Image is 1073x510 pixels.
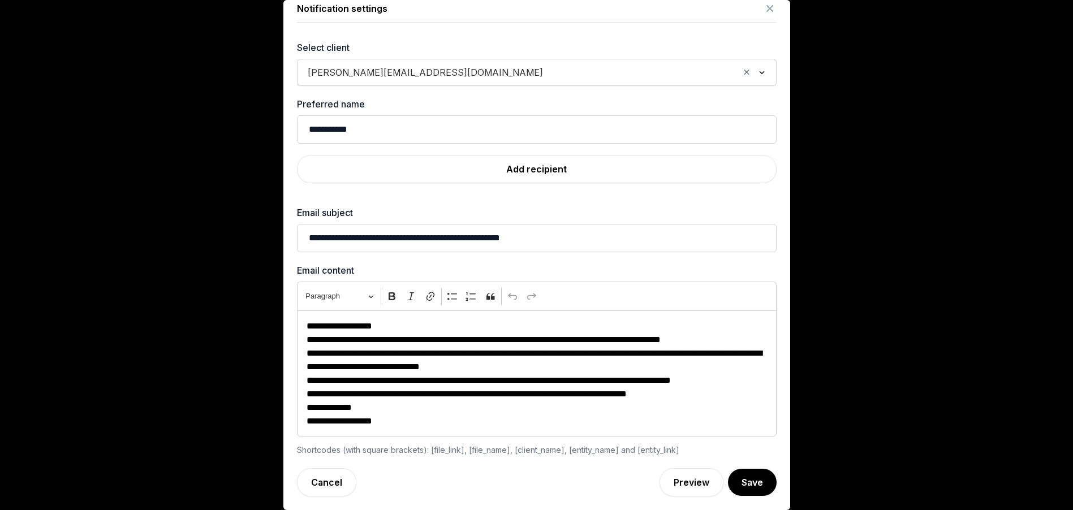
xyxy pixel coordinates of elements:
[303,62,771,83] div: Search for option
[297,2,387,15] div: Notification settings
[305,64,546,80] span: [PERSON_NAME][EMAIL_ADDRESS][DOMAIN_NAME]
[297,310,777,436] div: Editor editing area: main
[742,64,752,80] button: Clear Selected
[728,469,777,496] button: Save
[297,468,356,496] a: Cancel
[660,468,723,496] a: Preview
[548,64,739,80] input: Search for option
[297,206,777,219] label: Email subject
[297,443,777,457] div: Shortcodes (with square brackets): [file_link], [file_name], [client_name], [entity_name] and [en...
[297,155,777,183] a: Add recipient
[301,288,379,305] button: Heading
[297,41,777,54] label: Select client
[305,289,364,303] span: Paragraph
[297,263,777,277] label: Email content
[297,282,777,310] div: Editor toolbar
[297,97,777,111] label: Preferred name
